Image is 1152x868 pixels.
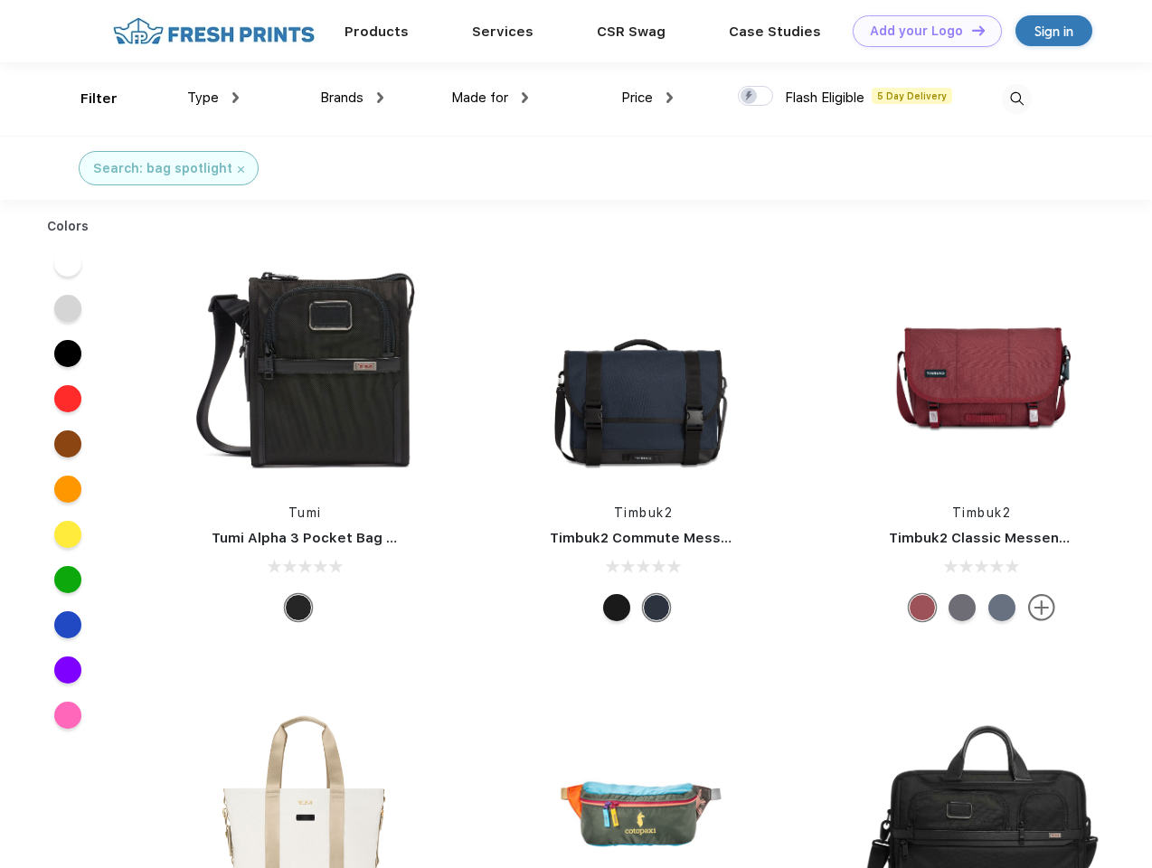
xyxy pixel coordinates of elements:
div: Sign in [1034,21,1073,42]
a: Timbuk2 [614,505,674,520]
div: Eco Lightbeam [988,594,1015,621]
div: Black [285,594,312,621]
img: dropdown.png [232,92,239,103]
a: Timbuk2 Classic Messenger Bag [889,530,1113,546]
img: DT [972,25,985,35]
img: fo%20logo%202.webp [108,15,320,47]
div: Eco Nautical [643,594,670,621]
img: desktop_search.svg [1002,84,1032,114]
div: Eco Army Pop [949,594,976,621]
img: func=resize&h=266 [523,245,763,486]
div: Eco Black [603,594,630,621]
div: Search: bag spotlight [93,159,232,178]
img: filter_cancel.svg [238,166,244,173]
span: Type [187,90,219,106]
div: Filter [80,89,118,109]
span: Made for [451,90,508,106]
a: Tumi [288,505,322,520]
span: Price [621,90,653,106]
a: Sign in [1015,15,1092,46]
a: Timbuk2 Commute Messenger Bag [550,530,792,546]
a: Tumi Alpha 3 Pocket Bag Small [212,530,423,546]
span: Flash Eligible [785,90,864,106]
span: 5 Day Delivery [872,88,952,104]
div: Colors [33,217,103,236]
a: Products [345,24,409,40]
a: Timbuk2 [952,505,1012,520]
img: dropdown.png [666,92,673,103]
span: Brands [320,90,364,106]
img: more.svg [1028,594,1055,621]
div: Add your Logo [870,24,963,39]
img: func=resize&h=266 [862,245,1102,486]
img: dropdown.png [377,92,383,103]
img: dropdown.png [522,92,528,103]
div: Eco Collegiate Red [909,594,936,621]
img: func=resize&h=266 [184,245,425,486]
